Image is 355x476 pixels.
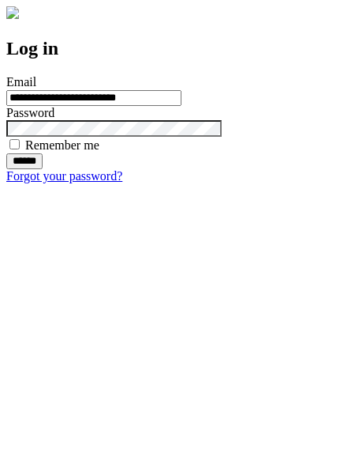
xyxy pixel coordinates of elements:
[6,38,349,59] h2: Log in
[6,106,54,119] label: Password
[25,138,99,152] label: Remember me
[6,169,122,183] a: Forgot your password?
[6,6,19,19] img: logo-4e3dc11c47720685a147b03b5a06dd966a58ff35d612b21f08c02c0306f2b779.png
[6,75,36,89] label: Email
